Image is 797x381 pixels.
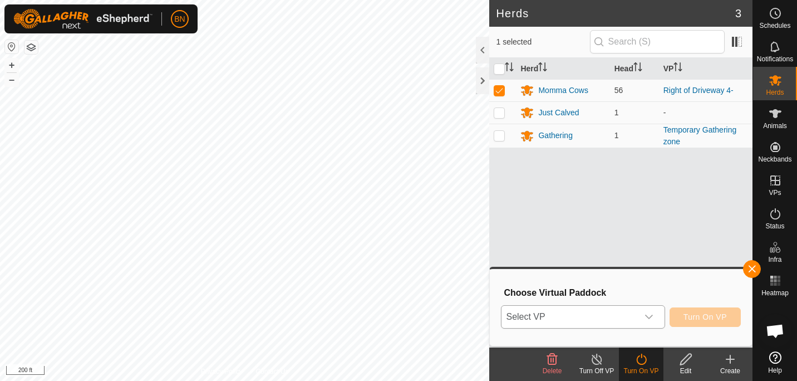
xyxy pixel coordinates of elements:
[255,367,288,377] a: Contact Us
[501,306,637,328] span: Select VP
[610,58,659,80] th: Head
[766,89,784,96] span: Herds
[614,86,623,95] span: 56
[757,56,793,62] span: Notifications
[638,306,660,328] div: dropdown trigger
[759,314,792,348] div: Open chat
[614,131,619,140] span: 1
[663,125,737,146] a: Temporary Gathering zone
[768,256,781,263] span: Infra
[735,5,741,22] span: 3
[614,108,619,117] span: 1
[24,41,38,54] button: Map Layers
[708,366,752,376] div: Create
[5,73,18,86] button: –
[758,156,791,163] span: Neckbands
[574,366,619,376] div: Turn Off VP
[761,290,789,296] span: Heatmap
[538,107,579,119] div: Just Calved
[538,85,588,96] div: Momma Cows
[505,64,514,73] p-sorticon: Activate to sort
[496,36,589,48] span: 1 selected
[174,13,185,25] span: BN
[13,9,152,29] img: Gallagher Logo
[768,367,782,374] span: Help
[590,30,725,53] input: Search (S)
[769,189,781,196] span: VPs
[673,64,682,73] p-sorticon: Activate to sort
[663,86,734,95] a: Right of Driveway 4-
[5,40,18,53] button: Reset Map
[633,64,642,73] p-sorticon: Activate to sort
[538,130,572,141] div: Gathering
[663,366,708,376] div: Edit
[659,58,752,80] th: VP
[504,287,741,298] h3: Choose Virtual Paddock
[670,307,741,327] button: Turn On VP
[516,58,609,80] th: Herd
[543,367,562,375] span: Delete
[496,7,735,20] h2: Herds
[5,58,18,72] button: +
[619,366,663,376] div: Turn On VP
[759,22,790,29] span: Schedules
[659,101,752,124] td: -
[683,312,727,321] span: Turn On VP
[753,347,797,378] a: Help
[201,367,243,377] a: Privacy Policy
[538,64,547,73] p-sorticon: Activate to sort
[763,123,787,129] span: Animals
[765,223,784,229] span: Status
